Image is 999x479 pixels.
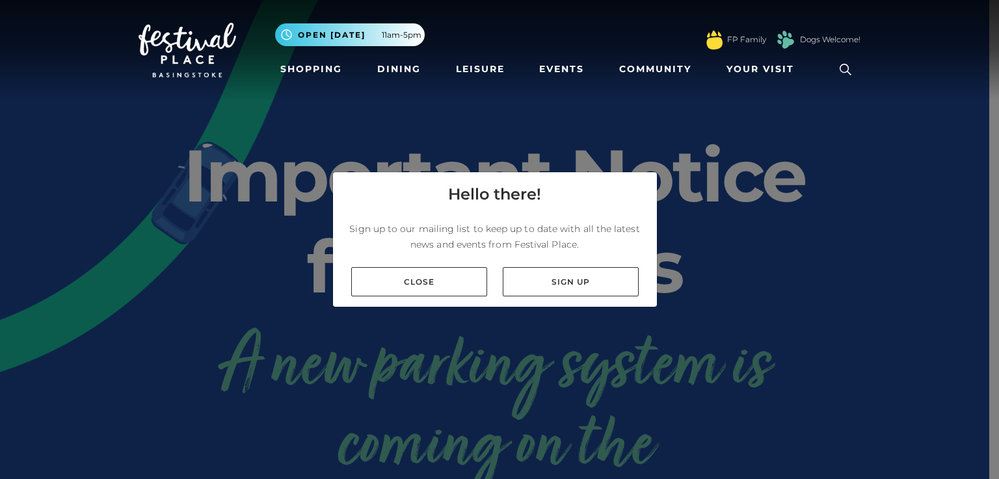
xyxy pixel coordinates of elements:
a: Events [534,57,589,81]
a: Shopping [275,57,347,81]
span: 11am-5pm [382,29,421,41]
a: Your Visit [721,57,806,81]
a: Sign up [503,267,639,296]
span: Open [DATE] [298,29,366,41]
a: Community [614,57,697,81]
button: Open [DATE] 11am-5pm [275,23,425,46]
a: FP Family [727,34,766,45]
a: Dining [372,57,426,81]
h4: Hello there! [448,183,541,206]
a: Dogs Welcome! [800,34,860,45]
span: Your Visit [726,62,794,76]
a: Leisure [451,57,510,81]
a: Close [351,267,487,296]
img: Festival Place Logo [139,23,236,77]
p: Sign up to our mailing list to keep up to date with all the latest news and events from Festival ... [343,221,646,252]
